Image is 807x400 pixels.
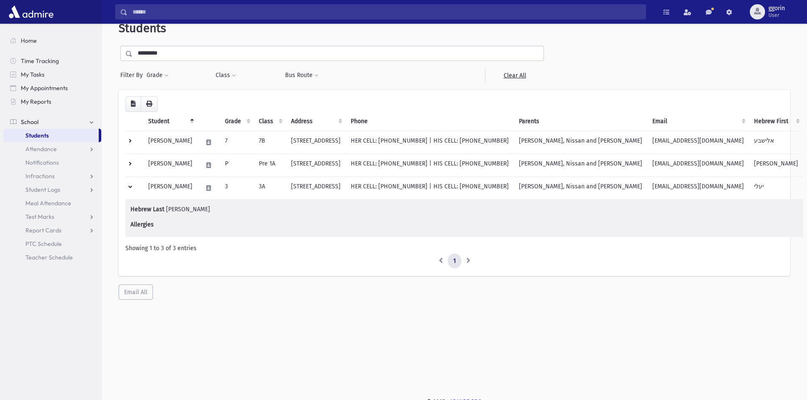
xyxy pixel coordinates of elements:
th: Email: activate to sort column ascending [647,112,749,131]
td: 3A [254,177,286,199]
span: Attendance [25,145,57,153]
span: Infractions [25,172,55,180]
th: Class: activate to sort column ascending [254,112,286,131]
th: Hebrew First: activate to sort column ascending [749,112,803,131]
th: Student: activate to sort column descending [143,112,197,131]
th: Grade: activate to sort column ascending [220,112,254,131]
span: Test Marks [25,213,54,221]
button: Email All [119,284,153,300]
td: [STREET_ADDRESS] [286,154,346,177]
span: User [768,12,785,19]
div: Showing 1 to 3 of 3 entries [125,244,783,253]
span: Hebrew Last [130,205,164,214]
button: Class [215,68,236,83]
td: HER CELL: [PHONE_NUMBER] | HIS CELL: [PHONE_NUMBER] [346,177,514,199]
td: 7B [254,131,286,154]
span: My Reports [21,98,51,105]
span: Filter By [120,71,146,80]
td: [PERSON_NAME], Nissan and [PERSON_NAME] [514,154,647,177]
a: Test Marks [3,210,101,223]
td: P [220,154,254,177]
span: Teacher Schedule [25,254,73,261]
th: Phone [346,112,514,131]
img: AdmirePro [7,3,55,20]
span: Notifications [25,159,59,166]
td: [EMAIL_ADDRESS][DOMAIN_NAME] [647,154,749,177]
a: School [3,115,101,129]
a: Notifications [3,156,101,169]
td: 7 [220,131,254,154]
td: [PERSON_NAME] [749,154,803,177]
td: [PERSON_NAME] [143,131,197,154]
th: Address: activate to sort column ascending [286,112,346,131]
td: Pre 1A [254,154,286,177]
td: יעלי [749,177,803,199]
td: [PERSON_NAME] [143,177,197,199]
td: [PERSON_NAME], Nissan and [PERSON_NAME] [514,131,647,154]
td: [STREET_ADDRESS] [286,177,346,199]
button: CSV [125,97,141,112]
td: [PERSON_NAME] [143,154,197,177]
button: Bus Route [285,68,319,83]
a: Students [3,129,99,142]
td: [EMAIL_ADDRESS][DOMAIN_NAME] [647,131,749,154]
a: My Reports [3,95,101,108]
a: PTC Schedule [3,237,101,251]
a: Report Cards [3,223,101,237]
td: אלישבע [749,131,803,154]
span: Allergies [130,220,162,229]
a: Student Logs [3,183,101,196]
span: Home [21,37,37,44]
button: Print [141,97,158,112]
a: Clear All [485,68,544,83]
a: Time Tracking [3,54,101,68]
span: PTC Schedule [25,240,62,248]
input: Search [128,4,646,19]
a: Attendance [3,142,101,156]
span: My Appointments [21,84,68,92]
a: Teacher Schedule [3,251,101,264]
a: My Tasks [3,68,101,81]
td: [PERSON_NAME], Nissan and [PERSON_NAME] [514,177,647,199]
td: HER CELL: [PHONE_NUMBER] | HIS CELL: [PHONE_NUMBER] [346,154,514,177]
td: 3 [220,177,254,199]
a: My Appointments [3,81,101,95]
span: School [21,118,39,126]
td: [EMAIL_ADDRESS][DOMAIN_NAME] [647,177,749,199]
span: Meal Attendance [25,199,71,207]
a: Home [3,34,101,47]
span: [PERSON_NAME] [166,206,210,213]
td: HER CELL: [PHONE_NUMBER] | HIS CELL: [PHONE_NUMBER] [346,131,514,154]
span: ggorin [768,5,785,12]
span: Time Tracking [21,57,59,65]
a: Infractions [3,169,101,183]
span: My Tasks [21,71,44,78]
span: Student Logs [25,186,60,193]
th: Parents [514,112,647,131]
button: Grade [146,68,169,83]
a: Meal Attendance [3,196,101,210]
a: 1 [448,254,461,269]
td: [STREET_ADDRESS] [286,131,346,154]
span: Students [119,21,166,35]
span: Report Cards [25,226,61,234]
span: Students [25,132,49,139]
